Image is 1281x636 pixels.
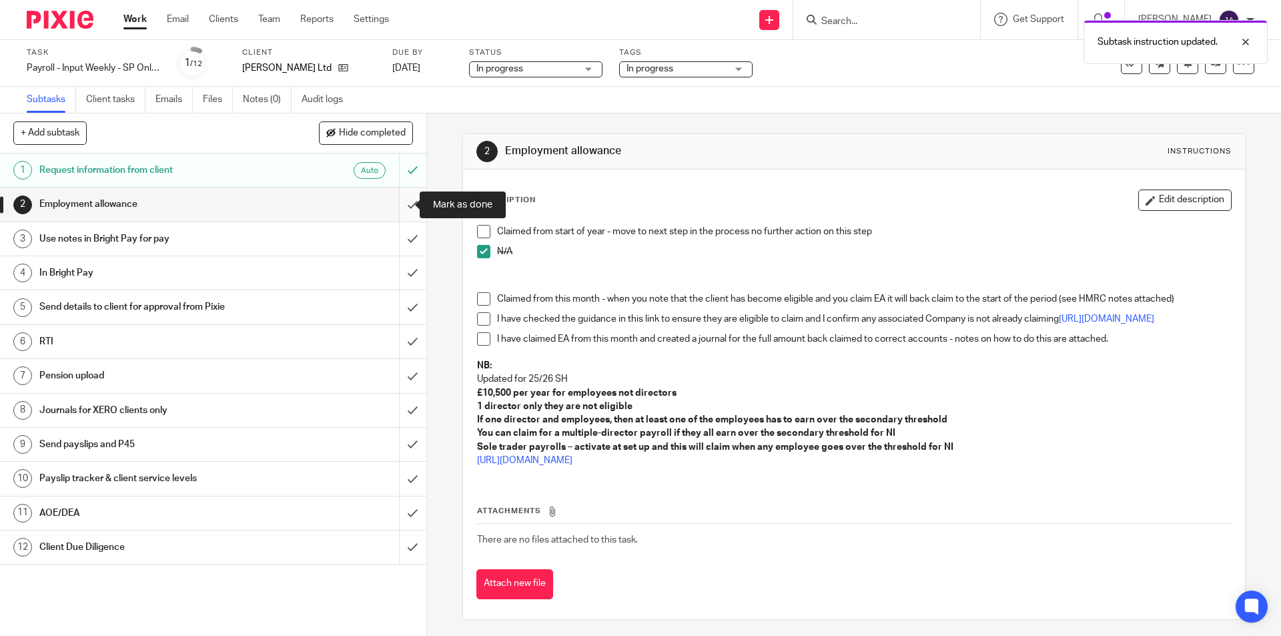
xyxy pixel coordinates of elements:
a: Settings [354,13,389,26]
div: Instructions [1168,146,1232,157]
div: 6 [13,332,32,351]
p: [PERSON_NAME] Ltd [242,61,332,75]
div: 10 [13,469,32,488]
strong: 1 director only they are not eligible [477,402,632,411]
label: Due by [392,47,452,58]
p: Claimed from start of year - move to next step in the process no further action on this step [497,225,1230,238]
h1: Employment allowance [39,194,270,214]
h1: In Bright Pay [39,263,270,283]
a: Subtasks [27,87,76,113]
h1: AOE/DEA [39,503,270,523]
button: Attach new file [476,569,553,599]
strong: If one director and employees, then at least one of the employees has to earn over the secondary ... [477,415,947,424]
img: Pixie [27,11,93,29]
strong: You can claim for a multiple-director payroll if they all earn over the secondary threshold for NI [477,428,895,438]
h1: Request information from client [39,160,270,180]
h1: Client Due Diligence [39,537,270,557]
label: Tags [619,47,753,58]
a: Email [167,13,189,26]
span: Attachments [477,507,541,515]
p: Subtask instruction updated. [1098,35,1218,49]
h1: Pension upload [39,366,270,386]
h1: Payslip tracker & client service levels [39,468,270,489]
img: svg%3E [1218,9,1240,31]
div: 1 [13,161,32,180]
div: 11 [13,504,32,523]
strong: NB: [477,361,492,370]
a: Files [203,87,233,113]
label: Task [27,47,160,58]
span: In progress [476,64,523,73]
span: Hide completed [339,128,406,139]
label: Client [242,47,376,58]
p: I have claimed EA from this month and created a journal for the full amount back claimed to corre... [497,332,1230,346]
strong: £10,500 per year for employees not directors [477,388,677,398]
p: Description [476,195,536,206]
p: Claimed from this month - when you note that the client has become eligible and you claim EA it w... [497,292,1230,306]
h1: Send payslips and P45 [39,434,270,454]
a: Audit logs [302,87,353,113]
button: + Add subtask [13,121,87,144]
p: N/A [497,245,1230,258]
div: 2 [13,196,32,214]
div: 2 [476,141,498,162]
a: Client tasks [86,87,145,113]
h1: Employment allowance [505,144,883,158]
h1: Use notes in Bright Pay for pay [39,229,270,249]
div: Auto [354,162,386,179]
div: 4 [13,264,32,282]
a: Team [258,13,280,26]
div: 1 [184,55,202,71]
span: There are no files attached to this task. [477,535,638,545]
a: Notes (0) [243,87,292,113]
small: /12 [190,60,202,67]
div: 9 [13,435,32,454]
a: Clients [209,13,238,26]
label: Status [469,47,602,58]
h1: RTI [39,332,270,352]
span: In progress [626,64,673,73]
div: 5 [13,298,32,317]
p: I have checked the guidance in this link to ensure they are eligible to claim and I confirm any a... [497,312,1230,326]
a: [URL][DOMAIN_NAME] [477,456,572,465]
div: 7 [13,366,32,385]
a: Reports [300,13,334,26]
button: Edit description [1138,190,1232,211]
h1: Send details to client for approval from Pixie [39,297,270,317]
p: Updated for 25/26 SH [477,372,1230,386]
strong: Sole trader payrolls – activate at set up and this will claim when any employee goes over the thr... [477,442,953,452]
div: 12 [13,538,32,557]
a: Work [123,13,147,26]
a: [URL][DOMAIN_NAME] [1059,314,1154,324]
div: 3 [13,230,32,248]
h1: Journals for XERO clients only [39,400,270,420]
a: Emails [155,87,193,113]
div: 8 [13,401,32,420]
div: Payroll - Input Weekly - SP Only # [27,61,160,75]
span: [DATE] [392,63,420,73]
button: Hide completed [319,121,413,144]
